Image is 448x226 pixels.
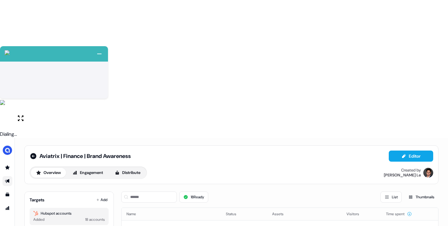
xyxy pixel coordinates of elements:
a: Go to outbound experience [2,176,12,186]
img: Hugh [423,168,433,178]
div: [PERSON_NAME] Le [384,173,421,178]
button: Name [127,208,143,220]
span: Aviatrix | Finance | Brand Awareness [39,152,131,160]
th: Assets [267,208,341,220]
button: List [380,192,402,203]
button: 18Ready [179,192,208,203]
button: Visitors [346,208,367,220]
a: Go to attribution [2,203,12,213]
a: Editor [389,154,433,160]
div: 18 accounts [85,216,105,223]
div: Hubspot accounts [33,210,105,216]
button: Engagement [67,168,108,178]
button: Thumbnails [404,192,438,203]
button: Overview [31,168,66,178]
div: Created by [401,168,421,173]
a: Go to templates [2,190,12,200]
button: Time spent [386,208,412,220]
button: Distribute [110,168,146,178]
div: Targets [30,197,44,203]
button: Editor [389,151,433,162]
img: callcloud-icon-white-35.svg [5,50,10,55]
div: Added [33,216,44,223]
a: Go to prospects [2,163,12,172]
button: Status [226,208,244,220]
button: Add [95,196,109,204]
